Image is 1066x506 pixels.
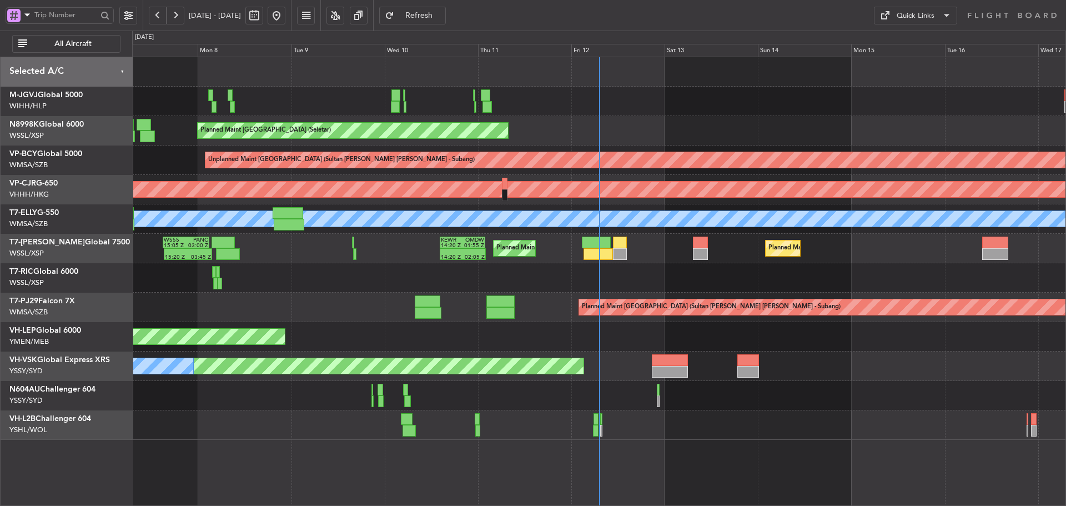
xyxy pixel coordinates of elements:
[9,179,36,187] span: VP-CJR
[9,268,78,275] a: T7-RICGlobal 6000
[9,209,59,217] a: T7-ELLYG-550
[9,131,44,141] a: WSSL/XSP
[291,44,385,57] div: Tue 9
[164,237,186,243] div: WSSS
[441,243,462,248] div: 14:20 Z
[9,327,81,334] a: VH-LEPGlobal 6000
[478,44,571,57] div: Thu 11
[9,179,58,187] a: VP-CJRG-650
[9,189,49,199] a: VHHH/HKG
[189,11,241,21] span: [DATE] - [DATE]
[9,121,39,128] span: N8998K
[164,243,186,248] div: 15:05 Z
[135,33,154,42] div: [DATE]
[9,268,33,275] span: T7-RIC
[9,356,37,364] span: VH-VSK
[9,415,91,423] a: VH-L2BChallenger 604
[9,385,40,393] span: N604AU
[104,44,198,57] div: Sun 7
[29,40,117,48] span: All Aircraft
[582,299,841,315] div: Planned Maint [GEOGRAPHIC_DATA] (Sultan [PERSON_NAME] [PERSON_NAME] - Subang)
[768,240,899,257] div: Planned Maint [GEOGRAPHIC_DATA] (Seletar)
[9,209,37,217] span: T7-ELLY
[571,44,665,57] div: Fri 12
[186,243,208,248] div: 03:00 Z
[379,7,446,24] button: Refresh
[463,254,485,260] div: 02:05 Z
[9,297,38,305] span: T7-PJ29
[188,254,211,260] div: 03:45 Z
[496,240,606,257] div: Planned Maint Dubai (Al Maktoum Intl)
[385,44,478,57] div: Wed 10
[441,254,462,260] div: 14:20 Z
[9,356,110,364] a: VH-VSKGlobal Express XRS
[897,11,934,22] div: Quick Links
[208,152,475,168] div: Unplanned Maint [GEOGRAPHIC_DATA] (Sultan [PERSON_NAME] [PERSON_NAME] - Subang)
[9,297,75,305] a: T7-PJ29Falcon 7X
[665,44,758,57] div: Sat 13
[165,254,188,260] div: 15:20 Z
[9,415,36,423] span: VH-L2B
[9,150,82,158] a: VP-BCYGlobal 5000
[945,44,1038,57] div: Tue 16
[9,101,47,111] a: WIHH/HLP
[9,219,48,229] a: WMSA/SZB
[9,91,38,99] span: M-JGVJ
[200,122,331,139] div: Planned Maint [GEOGRAPHIC_DATA] (Seletar)
[9,366,43,376] a: YSSY/SYD
[462,243,484,248] div: 01:55 Z
[874,7,957,24] button: Quick Links
[9,395,43,405] a: YSSY/SYD
[9,307,48,317] a: WMSA/SZB
[9,121,84,128] a: N8998KGlobal 6000
[396,12,442,19] span: Refresh
[441,237,462,243] div: KEWR
[9,150,37,158] span: VP-BCY
[9,385,95,393] a: N604AUChallenger 604
[9,278,44,288] a: WSSL/XSP
[9,327,36,334] span: VH-LEP
[851,44,944,57] div: Mon 15
[9,238,130,246] a: T7-[PERSON_NAME]Global 7500
[9,91,83,99] a: M-JGVJGlobal 5000
[34,7,97,23] input: Trip Number
[758,44,851,57] div: Sun 14
[198,44,291,57] div: Mon 8
[186,237,208,243] div: PANC
[9,248,44,258] a: WSSL/XSP
[9,238,85,246] span: T7-[PERSON_NAME]
[9,425,47,435] a: YSHL/WOL
[9,160,48,170] a: WMSA/SZB
[462,237,484,243] div: OMDW
[9,337,49,347] a: YMEN/MEB
[12,35,120,53] button: All Aircraft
